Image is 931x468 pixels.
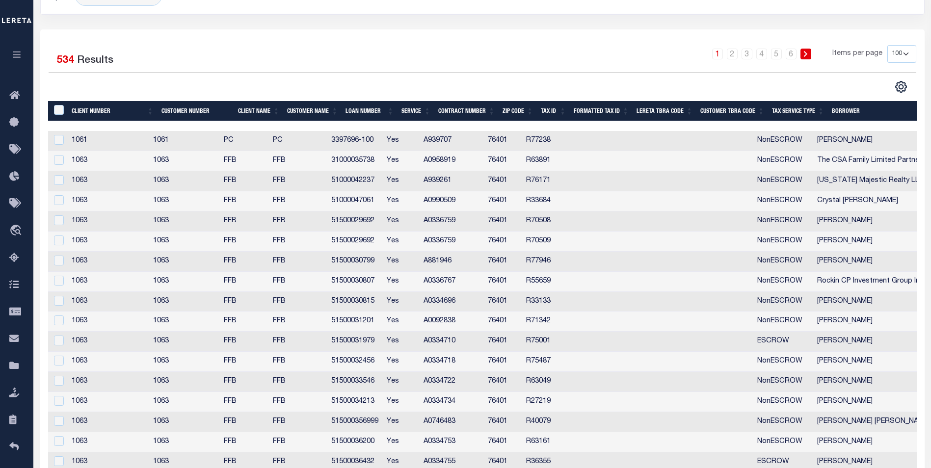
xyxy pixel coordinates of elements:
[68,131,149,151] td: 1061
[484,191,522,211] td: 76401
[484,292,522,312] td: 76401
[484,412,522,432] td: 76401
[149,131,220,151] td: 1061
[383,292,420,312] td: Yes
[149,292,220,312] td: 1063
[522,392,555,412] td: R27219
[522,131,555,151] td: R77238
[753,292,813,312] td: NonESCROW
[327,232,383,252] td: 51500029692
[753,272,813,292] td: NonESCROW
[327,432,383,452] td: 51500036200
[234,101,283,121] th: Client Name: activate to sort column ascending
[522,232,555,252] td: R70509
[484,272,522,292] td: 76401
[484,211,522,232] td: 76401
[269,312,327,332] td: FFB
[522,432,555,452] td: R63161
[753,392,813,412] td: NonESCROW
[768,101,828,121] th: Tax Service Type: activate to sort column ascending
[327,191,383,211] td: 51000047061
[420,312,484,332] td: A0092838
[149,392,220,412] td: 1063
[420,171,484,191] td: A939261
[269,272,327,292] td: FFB
[383,372,420,392] td: Yes
[753,332,813,352] td: ESCROW
[68,392,149,412] td: 1063
[149,252,220,272] td: 1063
[420,131,484,151] td: A939707
[383,412,420,432] td: Yes
[727,49,738,59] a: 2
[522,191,555,211] td: R33684
[149,412,220,432] td: 1063
[383,211,420,232] td: Yes
[633,101,696,121] th: LERETA TBRA Code: activate to sort column ascending
[522,352,555,372] td: R75487
[327,412,383,432] td: 515000356999
[383,191,420,211] td: Yes
[522,211,555,232] td: R70508
[420,211,484,232] td: A0336759
[434,101,499,121] th: Contract Number: activate to sort column ascending
[269,292,327,312] td: FFB
[327,372,383,392] td: 51500033546
[220,272,269,292] td: FFB
[383,352,420,372] td: Yes
[522,372,555,392] td: R63049
[420,412,484,432] td: A0746483
[68,272,149,292] td: 1063
[269,151,327,171] td: FFB
[756,49,767,59] a: 4
[68,312,149,332] td: 1063
[398,101,434,121] th: Service: activate to sort column ascending
[522,312,555,332] td: R71342
[753,312,813,332] td: NonESCROW
[753,412,813,432] td: NonESCROW
[269,131,327,151] td: PC
[484,432,522,452] td: 76401
[269,171,327,191] td: FFB
[484,352,522,372] td: 76401
[68,292,149,312] td: 1063
[68,252,149,272] td: 1063
[269,412,327,432] td: FFB
[220,131,269,151] td: PC
[149,312,220,332] td: 1063
[327,292,383,312] td: 51500030815
[327,211,383,232] td: 51500029692
[712,49,723,59] a: 1
[420,432,484,452] td: A0334753
[68,372,149,392] td: 1063
[753,432,813,452] td: NonESCROW
[753,372,813,392] td: NonESCROW
[420,151,484,171] td: A0958919
[786,49,797,59] a: 6
[269,432,327,452] td: FFB
[484,252,522,272] td: 76401
[420,272,484,292] td: A0336767
[269,352,327,372] td: FFB
[696,101,768,121] th: Customer TBRA Code: activate to sort column ascending
[269,252,327,272] td: FFB
[420,332,484,352] td: A0334710
[327,312,383,332] td: 51500031201
[220,332,269,352] td: FFB
[522,292,555,312] td: R33133
[484,332,522,352] td: 76401
[269,392,327,412] td: FFB
[149,332,220,352] td: 1063
[149,232,220,252] td: 1063
[68,432,149,452] td: 1063
[383,272,420,292] td: Yes
[149,272,220,292] td: 1063
[220,432,269,452] td: FFB
[220,312,269,332] td: FFB
[484,131,522,151] td: 76401
[753,191,813,211] td: NonESCROW
[420,191,484,211] td: A0990509
[522,272,555,292] td: R55659
[484,312,522,332] td: 76401
[570,101,633,121] th: Formatted Tax ID: activate to sort column ascending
